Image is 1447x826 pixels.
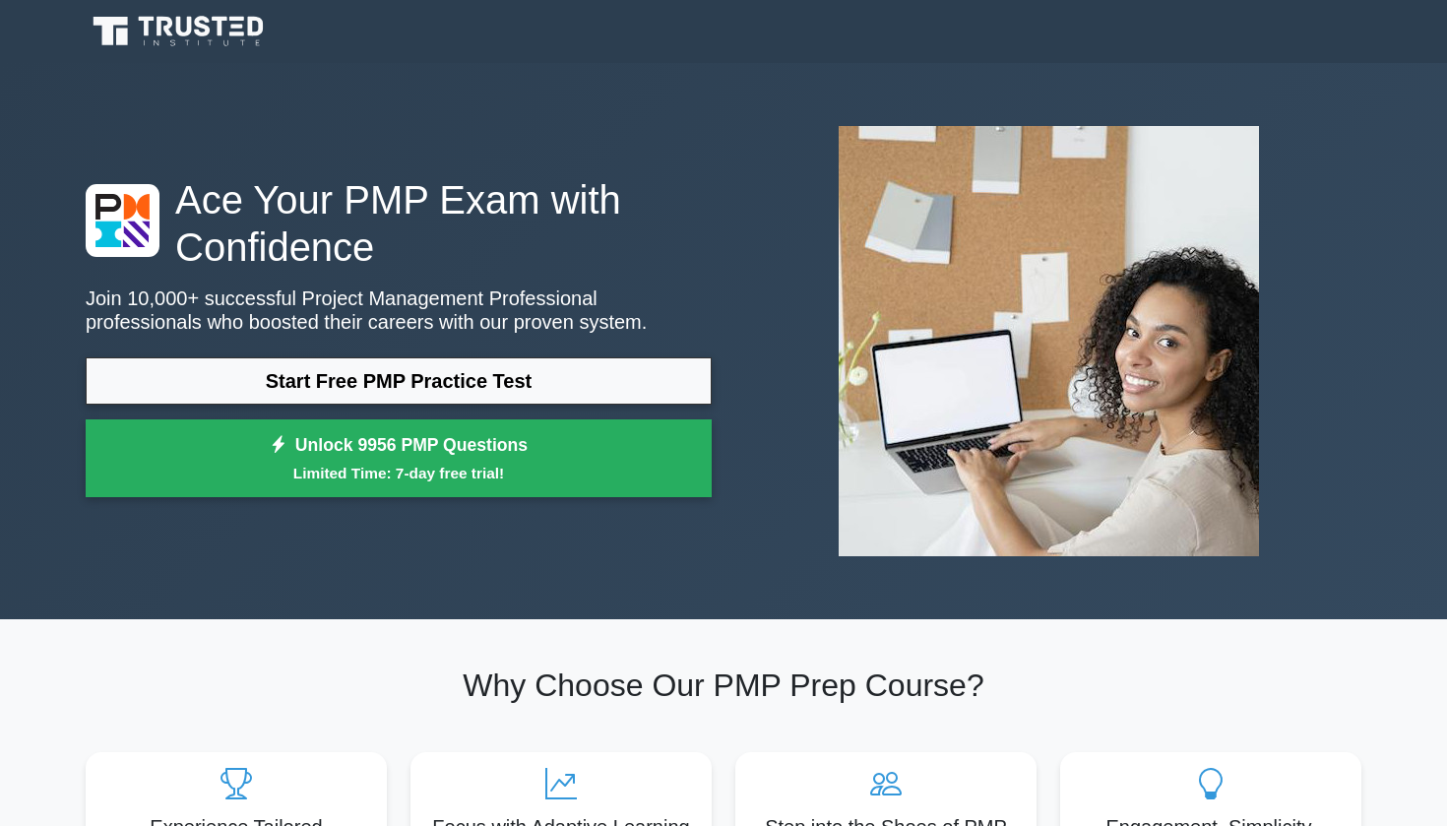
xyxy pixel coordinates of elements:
[86,667,1361,704] h2: Why Choose Our PMP Prep Course?
[86,419,712,498] a: Unlock 9956 PMP QuestionsLimited Time: 7-day free trial!
[86,357,712,405] a: Start Free PMP Practice Test
[86,286,712,334] p: Join 10,000+ successful Project Management Professional professionals who boosted their careers w...
[110,462,687,484] small: Limited Time: 7-day free trial!
[86,176,712,271] h1: Ace Your PMP Exam with Confidence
